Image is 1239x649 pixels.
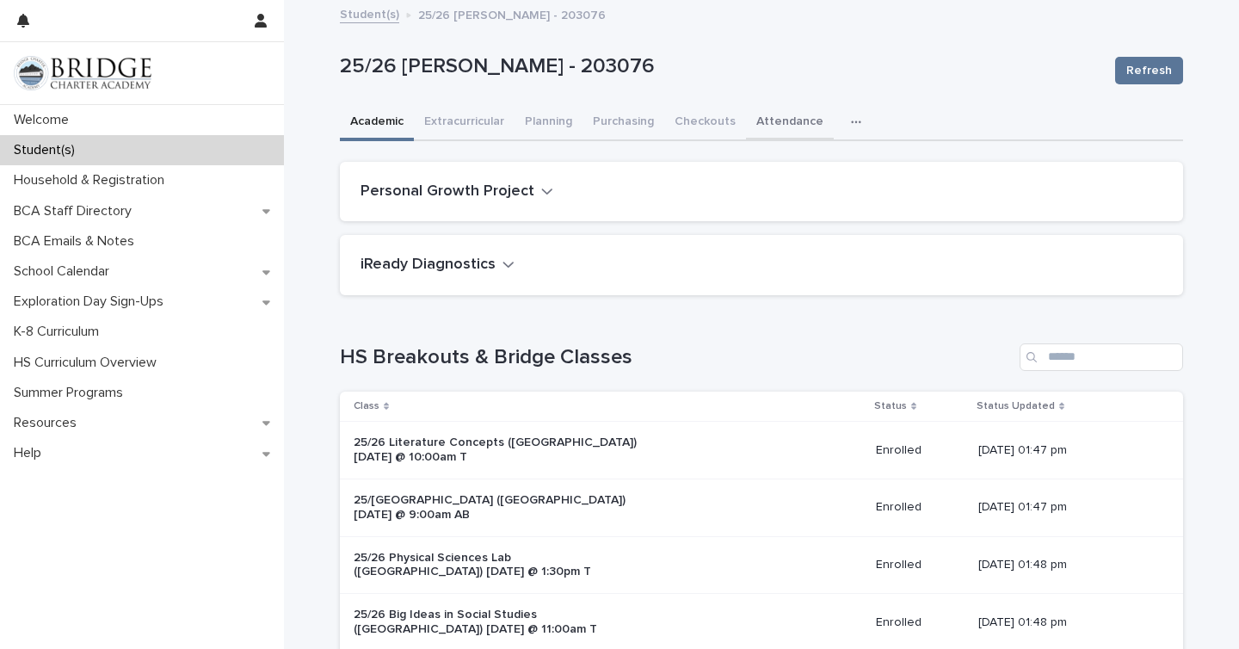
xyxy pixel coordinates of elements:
p: Student(s) [7,142,89,158]
p: BCA Emails & Notes [7,233,148,250]
button: Refresh [1115,57,1183,84]
tr: 25/26 Literature Concepts ([GEOGRAPHIC_DATA]) [DATE] @ 10:00am TEnrolled[DATE] 01:47 pm [340,422,1183,479]
h2: Personal Growth Project [361,182,534,201]
tr: 25/[GEOGRAPHIC_DATA] ([GEOGRAPHIC_DATA]) [DATE] @ 9:00am ABEnrolled[DATE] 01:47 pm [340,479,1183,536]
p: School Calendar [7,263,123,280]
img: V1C1m3IdTEidaUdm9Hs0 [14,56,151,90]
button: Checkouts [664,105,746,141]
span: Refresh [1126,62,1172,79]
p: Enrolled [876,500,965,515]
p: Exploration Day Sign-Ups [7,294,177,310]
p: BCA Staff Directory [7,203,145,219]
p: Status Updated [977,397,1055,416]
tr: 25/26 Physical Sciences Lab ([GEOGRAPHIC_DATA]) [DATE] @ 1:30pm TEnrolled[DATE] 01:48 pm [340,536,1183,594]
p: [DATE] 01:48 pm [978,558,1156,572]
button: Extracurricular [414,105,515,141]
p: HS Curriculum Overview [7,355,170,371]
p: K-8 Curriculum [7,324,113,340]
p: 25/26 Physical Sciences Lab ([GEOGRAPHIC_DATA]) [DATE] @ 1:30pm T [354,551,640,580]
button: Planning [515,105,583,141]
p: Summer Programs [7,385,137,401]
p: [DATE] 01:48 pm [978,615,1156,630]
p: Enrolled [876,443,965,458]
p: [DATE] 01:47 pm [978,443,1156,458]
a: Student(s) [340,3,399,23]
p: Status [874,397,907,416]
p: Household & Registration [7,172,178,189]
p: 25/26 Literature Concepts ([GEOGRAPHIC_DATA]) [DATE] @ 10:00am T [354,436,640,465]
button: Purchasing [583,105,664,141]
p: Enrolled [876,558,965,572]
p: [DATE] 01:47 pm [978,500,1156,515]
p: 25/26 [PERSON_NAME] - 203076 [340,54,1101,79]
h1: HS Breakouts & Bridge Classes [340,345,1013,370]
p: Enrolled [876,615,965,630]
button: Academic [340,105,414,141]
p: 25/26 [PERSON_NAME] - 203076 [418,4,606,23]
h2: iReady Diagnostics [361,256,496,275]
p: 25/26 Big Ideas in Social Studies ([GEOGRAPHIC_DATA]) [DATE] @ 11:00am T [354,608,640,637]
p: 25/[GEOGRAPHIC_DATA] ([GEOGRAPHIC_DATA]) [DATE] @ 9:00am AB [354,493,640,522]
p: Class [354,397,379,416]
p: Welcome [7,112,83,128]
button: iReady Diagnostics [361,256,515,275]
p: Resources [7,415,90,431]
p: Help [7,445,55,461]
button: Attendance [746,105,834,141]
input: Search [1020,343,1183,371]
button: Personal Growth Project [361,182,553,201]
